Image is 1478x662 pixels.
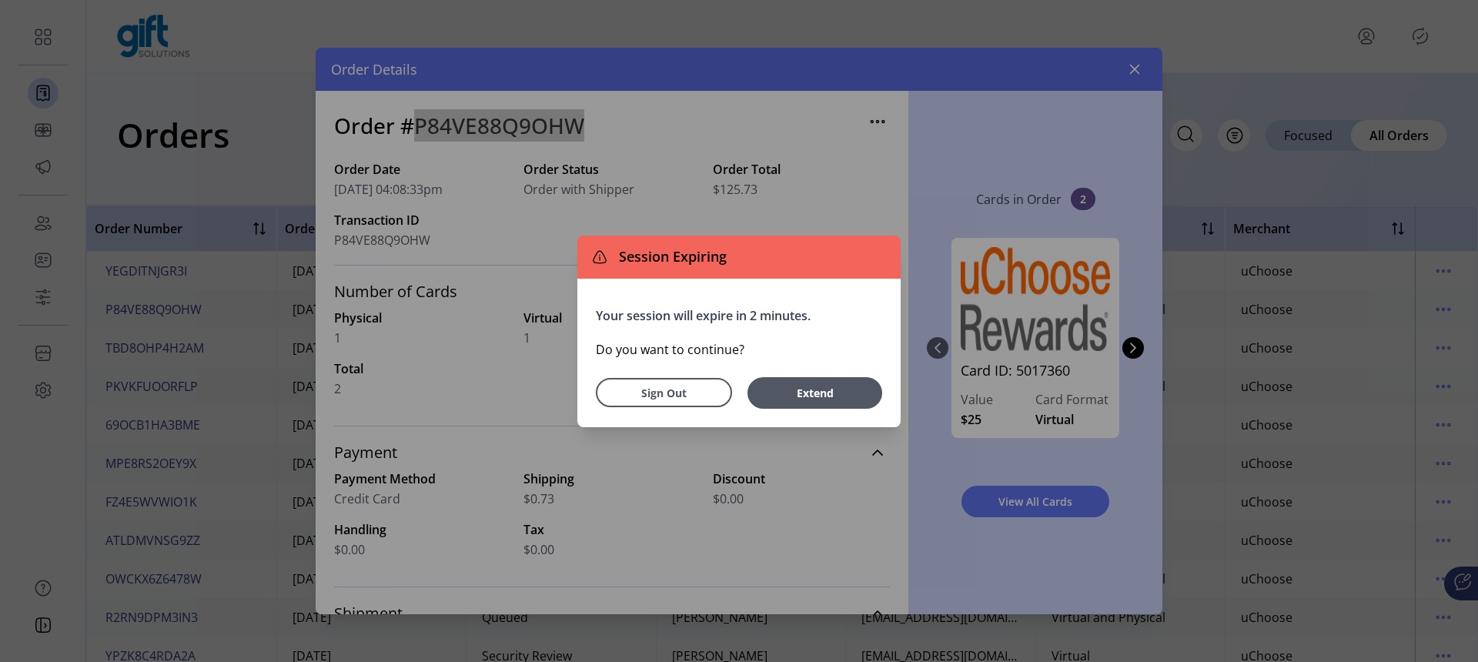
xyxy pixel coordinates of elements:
[747,377,882,409] button: Extend
[616,385,712,401] span: Sign Out
[596,340,882,359] p: Do you want to continue?
[596,378,732,407] button: Sign Out
[596,306,882,325] p: Your session will expire in 2 minutes.
[613,246,727,267] span: Session Expiring
[755,385,874,401] span: Extend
